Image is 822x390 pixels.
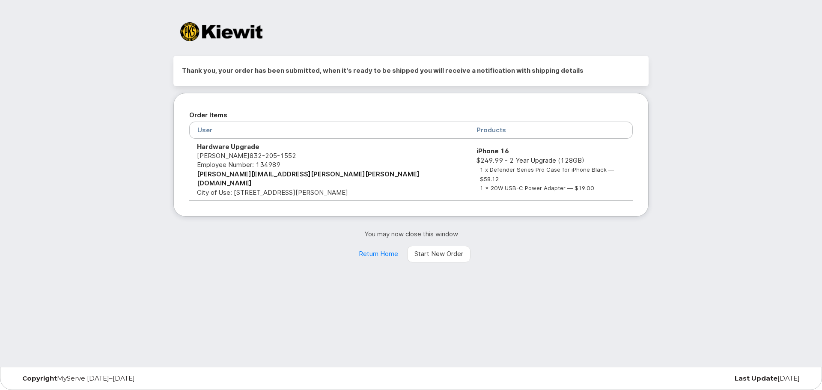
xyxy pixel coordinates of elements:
span: Employee Number: 134989 [197,161,280,169]
h2: Thank you, your order has been submitted, when it's ready to be shipped you will receive a notifi... [182,64,640,77]
span: 1552 [277,152,296,160]
div: MyServe [DATE]–[DATE] [16,375,279,382]
span: 832 [250,152,296,160]
small: 1 x 20W USB-C Power Adapter — $19.00 [480,185,594,191]
div: [DATE] [543,375,806,382]
span: 205 [262,152,277,160]
td: $249.99 - 2 Year Upgrade (128GB) [469,139,633,201]
a: [PERSON_NAME][EMAIL_ADDRESS][PERSON_NAME][PERSON_NAME][DOMAIN_NAME] [197,170,420,187]
a: Start New Order [407,246,471,263]
strong: iPhone 16 [477,147,509,155]
td: [PERSON_NAME] City of Use: [STREET_ADDRESS][PERSON_NAME] [189,139,469,201]
strong: Hardware Upgrade [197,143,259,151]
th: User [189,122,469,138]
img: Kiewit Corporation [180,22,262,41]
p: You may now close this window [173,229,649,238]
strong: Copyright [22,374,57,382]
small: 1 x Defender Series Pro Case for iPhone Black — $58.12 [480,166,614,182]
h2: Order Items [189,109,633,122]
th: Products [469,122,633,138]
strong: Last Update [735,374,777,382]
a: Return Home [351,246,405,263]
